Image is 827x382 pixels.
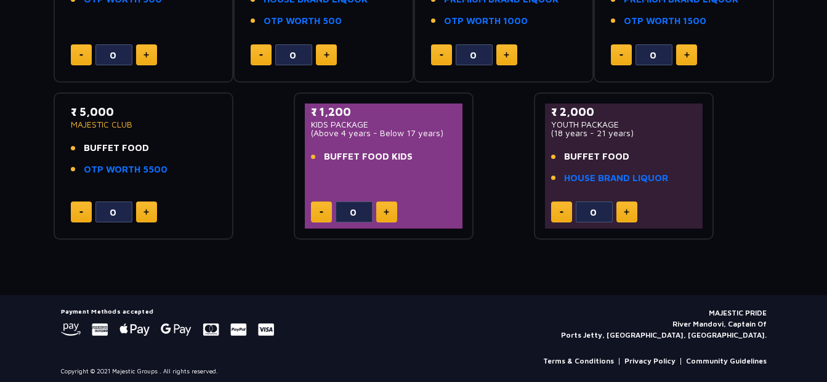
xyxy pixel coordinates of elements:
a: OTP WORTH 1500 [624,14,706,28]
img: plus [684,52,690,58]
a: HOUSE BRAND LIQUOR [564,171,668,185]
img: minus [560,211,563,213]
img: plus [143,52,149,58]
img: plus [143,209,149,215]
span: BUFFET FOOD KIDS [324,150,413,164]
a: Privacy Policy [624,356,676,367]
img: minus [440,54,443,56]
a: Community Guidelines [686,356,767,367]
p: MAJESTIC PRIDE River Mandovi, Captain Of Ports Jetty, [GEOGRAPHIC_DATA], [GEOGRAPHIC_DATA]. [561,307,767,341]
h5: Payment Methods accepted [61,307,274,315]
img: plus [624,209,629,215]
p: Copyright © 2021 Majestic Groups . All rights reserved. [61,367,218,376]
a: OTP WORTH 5500 [84,163,167,177]
a: OTP WORTH 500 [264,14,342,28]
img: plus [324,52,329,58]
p: ₹ 2,000 [551,104,697,120]
img: minus [79,211,83,213]
img: minus [320,211,323,213]
p: KIDS PACKAGE [311,120,457,129]
p: ₹ 1,200 [311,104,457,120]
img: minus [259,54,263,56]
p: (Above 4 years - Below 17 years) [311,129,457,137]
p: ₹ 5,000 [71,104,217,120]
img: plus [384,209,389,215]
a: OTP WORTH 1000 [444,14,528,28]
a: Terms & Conditions [543,356,614,367]
img: minus [79,54,83,56]
span: BUFFET FOOD [84,141,149,155]
p: YOUTH PACKAGE [551,120,697,129]
span: BUFFET FOOD [564,150,629,164]
img: minus [619,54,623,56]
img: plus [504,52,509,58]
p: (18 years - 21 years) [551,129,697,137]
p: MAJESTIC CLUB [71,120,217,129]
